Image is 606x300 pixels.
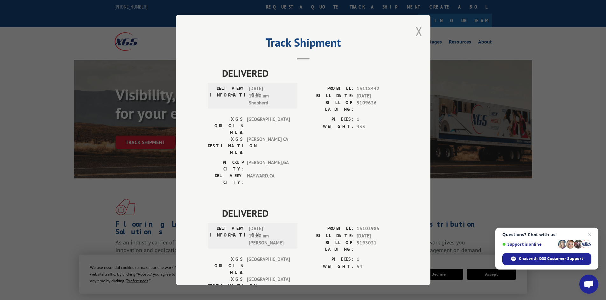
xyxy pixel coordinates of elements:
span: DELIVERED [222,206,399,220]
span: 1 [357,256,399,263]
label: XGS DESTINATION HUB: [208,136,244,156]
span: DELIVERED [222,66,399,80]
h2: Track Shipment [208,38,399,50]
label: BILL DATE: [303,232,353,240]
span: [DATE] 10:50 am Shepherd [249,85,292,107]
label: PROBILL: [303,225,353,232]
span: 15103985 [357,225,399,232]
label: BILL OF LADING: [303,99,353,113]
label: PIECES: [303,116,353,123]
span: Chat with XGS Customer Support [519,256,583,262]
label: PIECES: [303,256,353,263]
label: DELIVERY CITY: [208,172,244,186]
label: WEIGHT: [303,123,353,130]
span: Close chat [586,231,594,238]
span: 5193031 [357,239,399,253]
span: [PERSON_NAME] , GA [247,159,290,172]
span: Support is online [502,242,556,247]
div: Open chat [579,275,598,294]
label: BILL DATE: [303,92,353,100]
span: 15118442 [357,85,399,92]
span: 433 [357,123,399,130]
span: HAYWARD , CA [247,172,290,186]
span: [GEOGRAPHIC_DATA] [247,116,290,136]
span: [DATE] 10:00 am [PERSON_NAME] [249,225,292,247]
label: WEIGHT: [303,263,353,270]
span: 1 [357,116,399,123]
label: BILL OF LADING: [303,239,353,253]
label: XGS ORIGIN HUB: [208,256,244,276]
label: DELIVERY INFORMATION: [210,225,246,247]
label: PICKUP CITY: [208,159,244,172]
span: [PERSON_NAME] CA [247,136,290,156]
span: [DATE] [357,92,399,100]
span: 5109636 [357,99,399,113]
span: 54 [357,263,399,270]
span: [DATE] [357,232,399,240]
span: [GEOGRAPHIC_DATA] [247,256,290,276]
label: PROBILL: [303,85,353,92]
div: Chat with XGS Customer Support [502,253,591,265]
span: Questions? Chat with us! [502,232,591,237]
label: DELIVERY INFORMATION: [210,85,246,107]
button: Close modal [415,23,422,40]
label: XGS DESTINATION HUB: [208,276,244,296]
label: XGS ORIGIN HUB: [208,116,244,136]
span: [GEOGRAPHIC_DATA] [247,276,290,296]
